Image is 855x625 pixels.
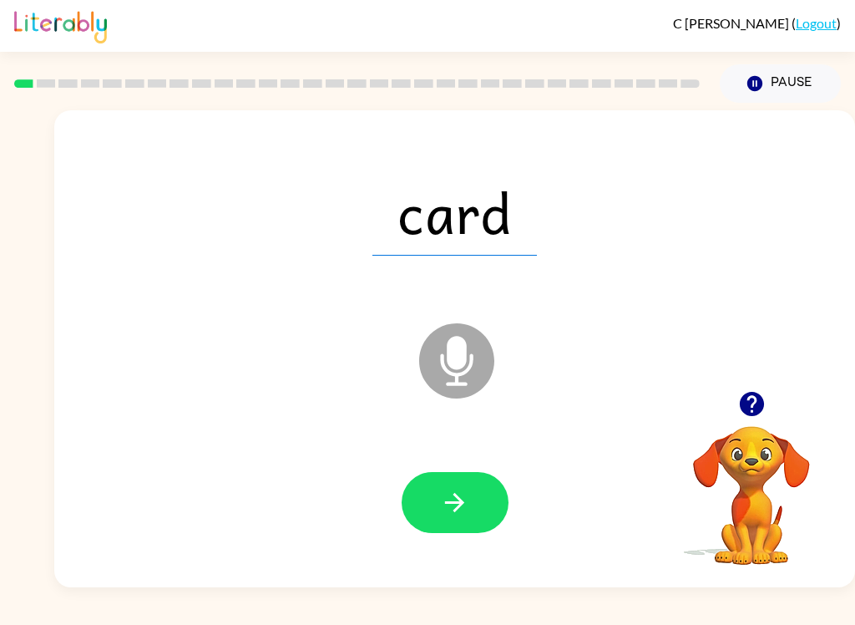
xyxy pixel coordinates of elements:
span: card [372,169,537,256]
video: Your browser must support playing .mp4 files to use Literably. Please try using another browser. [668,400,835,567]
img: Literably [14,7,107,43]
button: Pause [720,64,841,103]
a: Logout [796,15,837,31]
span: C [PERSON_NAME] [673,15,792,31]
div: ( ) [673,15,841,31]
